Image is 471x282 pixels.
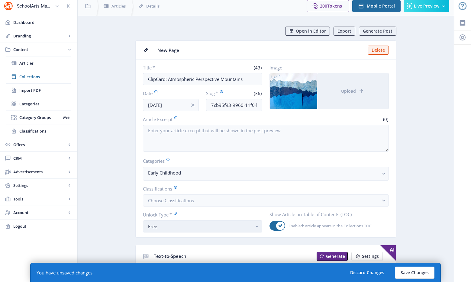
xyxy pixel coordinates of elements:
[382,116,389,122] span: (0)
[13,223,73,229] span: Logout
[143,167,389,181] button: Early Childhood
[13,46,66,53] span: Content
[363,29,392,34] span: Generate Post
[19,114,61,120] span: Category Groups
[362,254,379,259] span: Settings
[13,19,73,25] span: Dashboard
[13,196,66,202] span: Tools
[143,194,389,207] button: Choose Classifications
[6,97,71,111] a: Categories
[6,70,71,83] a: Collections
[190,102,196,108] nb-icon: info
[317,252,348,261] button: Generate
[61,114,71,120] nb-badge: Web
[334,27,355,36] button: Export
[313,252,348,261] a: New page
[317,73,389,109] button: Upload
[269,211,384,217] label: Show Article on Table of Contents (TOC)
[13,142,66,148] span: Offers
[19,128,71,134] span: Classifications
[206,90,232,97] label: Slug
[206,99,262,111] input: this-is-how-a-slug-looks-like
[269,65,384,71] label: Image
[327,3,342,9] span: Tokens
[6,56,71,70] a: Articles
[143,99,199,111] input: Publishing Date
[19,60,71,66] span: Articles
[367,4,395,8] span: Mobile Portal
[326,254,345,259] span: Generate
[13,182,66,188] span: Settings
[344,267,390,279] button: Discard Changes
[143,90,194,97] label: Date
[19,74,71,80] span: Collections
[13,210,66,216] span: Account
[19,101,71,107] span: Categories
[143,211,257,218] label: Unlock Type
[143,116,263,123] label: Article Excerpt
[4,1,13,11] img: properties.app_icon.png
[13,169,66,175] span: Advertisements
[285,27,330,36] button: Open in Editor
[148,197,194,203] span: Choose Classifications
[148,169,379,176] nb-select-label: Early Childhood
[285,222,372,229] span: Enabled: Article appears in the Collections TOC
[395,267,434,279] button: Save Changes
[13,155,66,161] span: CRM
[368,46,389,55] button: Delete
[341,89,356,94] span: Upload
[253,90,262,96] span: (36)
[348,252,383,261] a: New page
[143,158,384,164] label: Categories
[19,87,71,93] span: Import PDF
[157,47,364,53] span: New Page
[148,223,252,230] div: Free
[111,3,126,9] span: Articles
[253,65,262,71] span: (43)
[143,73,262,85] input: Type Article Title ...
[143,185,384,192] label: Classifications
[6,124,71,138] a: Classifications
[143,220,262,232] button: Free
[154,253,186,259] span: Text-to-Speech
[143,65,200,71] label: Title
[37,270,92,276] div: You have unsaved changes
[13,33,66,39] span: Branding
[359,27,396,36] button: Generate Post
[380,245,396,261] span: AI
[414,4,439,8] span: Live Preview
[6,111,71,124] a: Category GroupsWeb
[146,3,160,9] span: Details
[187,99,199,111] button: info
[296,29,326,34] span: Open in Editor
[337,29,351,34] span: Export
[351,252,383,261] button: Settings
[6,84,71,97] a: Import PDF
